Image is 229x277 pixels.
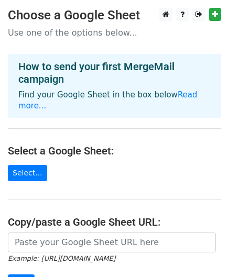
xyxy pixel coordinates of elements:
[8,145,221,157] h4: Select a Google Sheet:
[8,8,221,23] h3: Choose a Google Sheet
[8,216,221,228] h4: Copy/paste a Google Sheet URL:
[8,27,221,38] p: Use one of the options below...
[8,165,47,181] a: Select...
[8,254,115,262] small: Example: [URL][DOMAIN_NAME]
[18,90,211,112] p: Find your Google Sheet in the box below
[18,60,211,85] h4: How to send your first MergeMail campaign
[8,232,216,252] input: Paste your Google Sheet URL here
[18,90,198,110] a: Read more...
